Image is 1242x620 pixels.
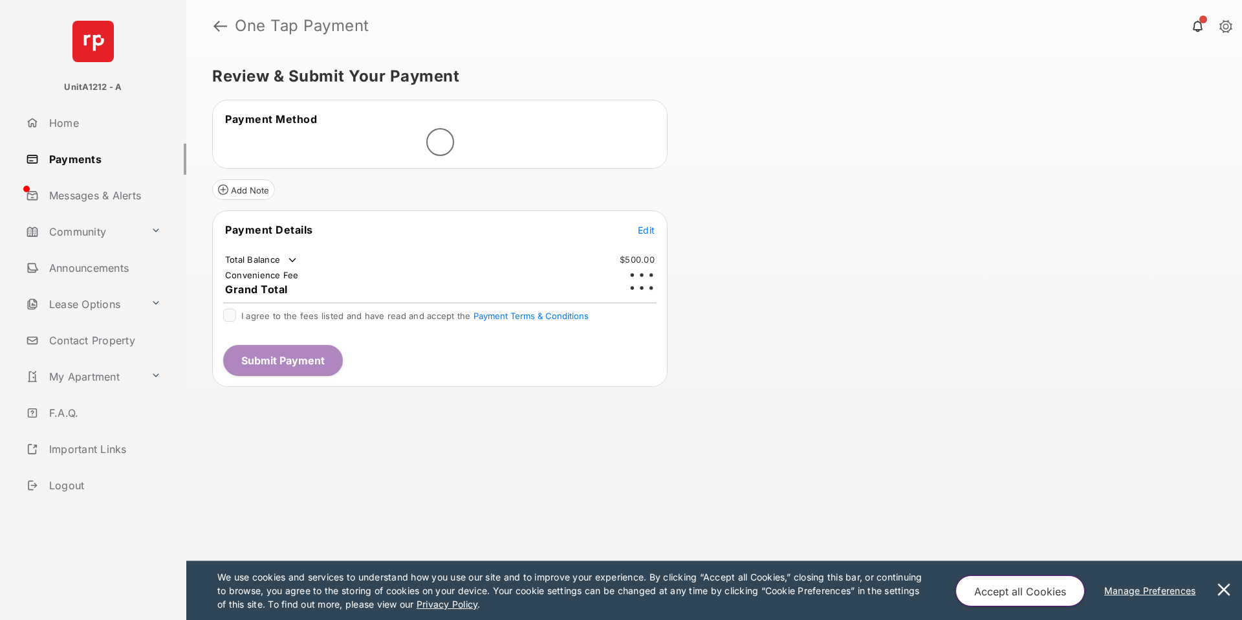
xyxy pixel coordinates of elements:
button: Edit [638,223,655,236]
button: I agree to the fees listed and have read and accept the [474,311,589,321]
button: Submit Payment [223,345,343,376]
span: Grand Total [225,283,288,296]
td: Total Balance [224,254,299,267]
h5: Review & Submit Your Payment [212,69,1206,84]
p: UnitA1212 - A [64,81,122,94]
a: Contact Property [21,325,186,356]
img: svg+xml;base64,PHN2ZyB4bWxucz0iaHR0cDovL3d3dy53My5vcmcvMjAwMC9zdmciIHdpZHRoPSI2NCIgaGVpZ2h0PSI2NC... [72,21,114,62]
span: I agree to the fees listed and have read and accept the [241,311,589,321]
a: F.A.Q. [21,397,186,428]
p: We use cookies and services to understand how you use our site and to improve your experience. By... [217,570,928,611]
span: Payment Method [225,113,317,126]
button: Add Note [212,179,275,200]
a: Lease Options [21,289,146,320]
button: Accept all Cookies [955,575,1085,606]
a: Community [21,216,146,247]
a: My Apartment [21,361,146,392]
span: Edit [638,225,655,236]
a: Logout [21,470,186,501]
u: Privacy Policy [417,599,477,610]
span: Payment Details [225,223,313,236]
a: Payments [21,144,186,175]
strong: One Tap Payment [235,18,369,34]
a: Important Links [21,434,166,465]
u: Manage Preferences [1104,585,1201,596]
td: Convenience Fee [224,269,300,281]
a: Announcements [21,252,186,283]
a: Messages & Alerts [21,180,186,211]
a: Home [21,107,186,138]
td: $500.00 [619,254,655,265]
